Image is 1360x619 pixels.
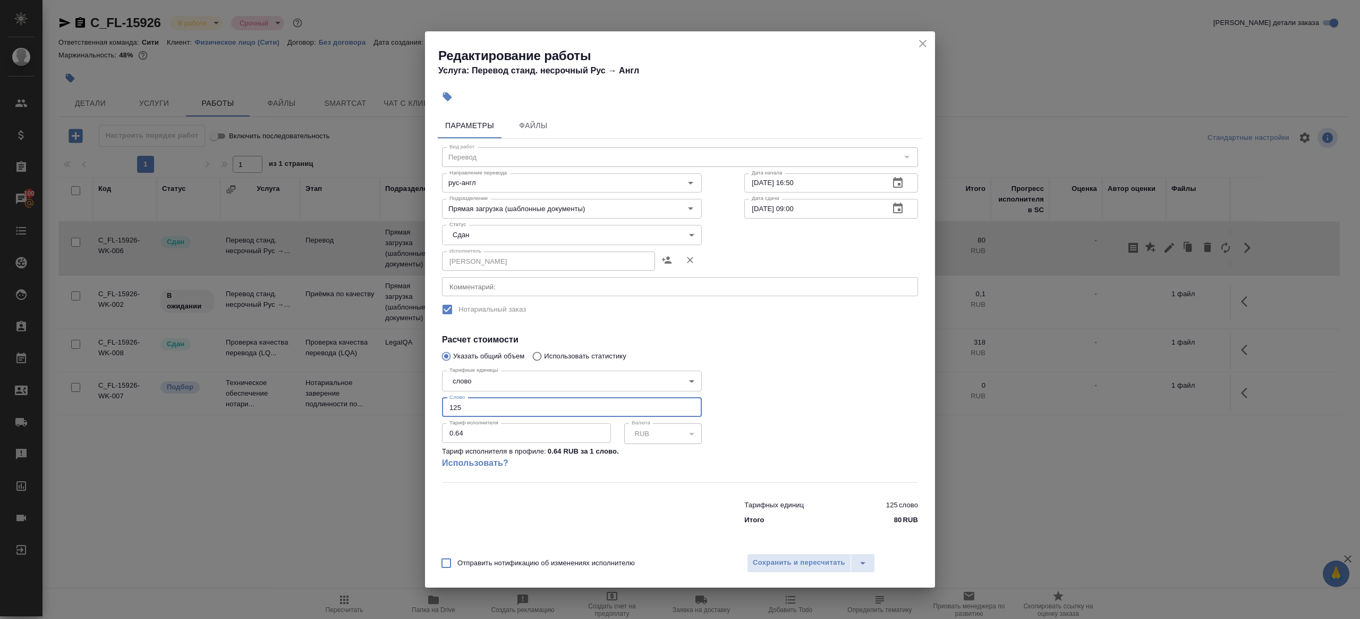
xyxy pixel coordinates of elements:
button: Назначить [655,247,678,273]
span: Нотариальный заказ [458,304,526,315]
p: Тариф исполнителя в профиле: [442,446,546,457]
button: Добавить тэг [436,85,459,108]
p: 125 [886,500,898,511]
button: Удалить [678,247,702,273]
p: Тарифных единиц [744,500,804,511]
p: RUB [903,515,918,525]
div: слово [442,371,702,391]
div: Сдан [442,225,702,245]
button: Сохранить и пересчитать [747,554,851,573]
p: 0.64 RUB за 1 слово . [548,446,619,457]
button: Сдан [449,230,472,239]
p: Итого [744,515,764,525]
div: RUB [624,423,702,444]
button: close [915,36,931,52]
button: RUB [632,429,652,438]
span: Сохранить и пересчитать [753,557,845,569]
p: слово [899,500,918,511]
div: split button [747,554,875,573]
span: Параметры [444,119,495,132]
h4: Услуга: Перевод станд. несрочный Рус → Англ [438,64,935,77]
button: Open [683,201,698,216]
button: слово [449,377,474,386]
span: Отправить нотификацию об изменениях исполнителю [457,558,635,568]
h4: Расчет стоимости [442,333,918,346]
button: Open [683,175,698,190]
h2: Редактирование работы [438,47,935,64]
span: Файлы [508,119,559,132]
p: 80 [894,515,902,525]
a: Использовать? [442,457,702,470]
